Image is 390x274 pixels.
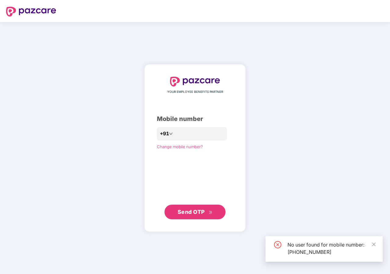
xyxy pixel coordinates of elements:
span: YOUR EMPLOYEE BENEFITS PARTNER [167,90,223,94]
span: Send OTP [178,209,205,215]
span: close [372,242,376,247]
img: logo [170,77,220,86]
div: No user found for mobile number: [PHONE_NUMBER] [287,241,375,256]
img: logo [6,7,56,16]
div: Mobile number [157,114,233,124]
button: Send OTPdouble-right [164,205,226,219]
span: down [169,132,173,136]
span: +91 [160,130,169,137]
a: Change mobile number? [157,144,203,149]
span: close-circle [274,241,281,248]
span: double-right [209,210,213,214]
